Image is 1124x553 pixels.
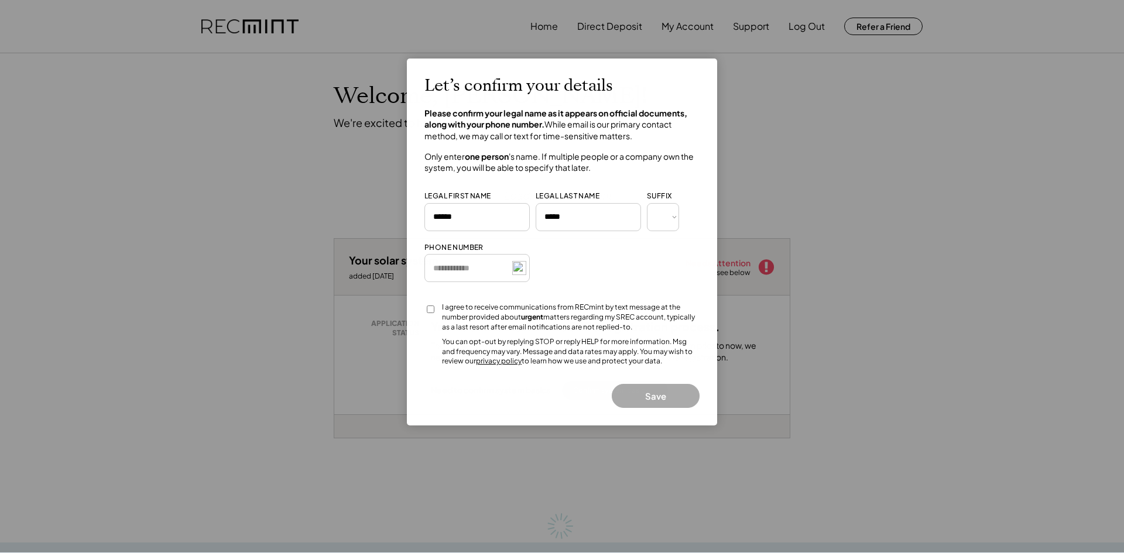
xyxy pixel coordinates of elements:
img: npw-badge-icon-locked.svg [512,261,526,275]
a: privacy policy [476,356,522,365]
h4: While email is our primary contact method, we may call or text for time-sensitive matters. [424,108,700,142]
strong: Please confirm your legal name as it appears on official documents, along with your phone number. [424,108,688,130]
div: I agree to receive communications from RECmint by text message at the number provided about matte... [442,303,700,332]
strong: one person [465,151,509,162]
div: You can opt-out by replying STOP or reply HELP for more information. Msg and frequency may vary. ... [442,337,700,366]
strong: urgent [521,312,543,321]
div: LEGAL LAST NAME [536,191,599,201]
h2: Let’s confirm your details [424,76,613,96]
div: SUFFIX [647,191,671,201]
h4: Only enter 's name. If multiple people or a company own the system, you will be able to specify t... [424,151,700,174]
div: LEGAL FIRST NAME [424,191,491,201]
button: Save [612,384,700,408]
div: PHONE NUMBER [424,243,484,253]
